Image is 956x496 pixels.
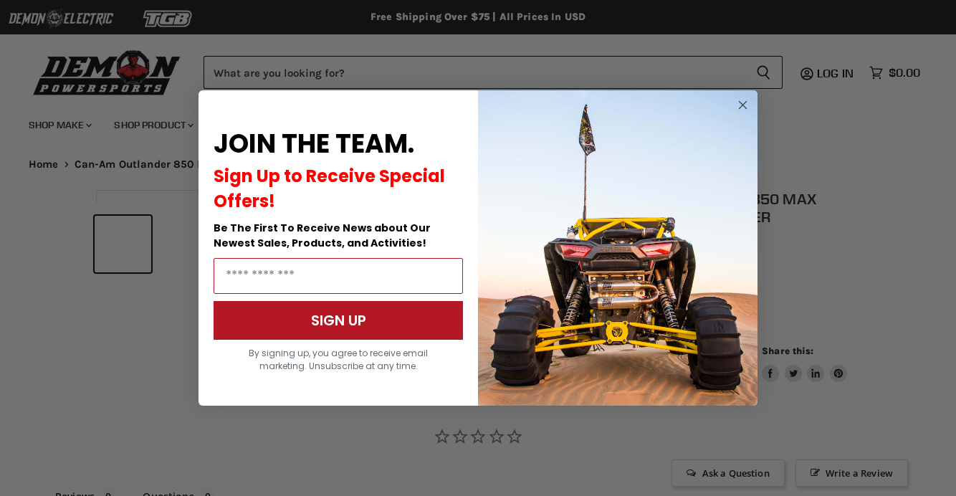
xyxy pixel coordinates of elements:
[214,164,445,213] span: Sign Up to Receive Special Offers!
[478,90,757,406] img: a9095488-b6e7-41ba-879d-588abfab540b.jpeg
[249,347,428,372] span: By signing up, you agree to receive email marketing. Unsubscribe at any time.
[214,258,463,294] input: Email Address
[214,301,463,340] button: SIGN UP
[734,96,752,114] button: Close dialog
[214,221,431,250] span: Be The First To Receive News about Our Newest Sales, Products, and Activities!
[214,125,414,162] span: JOIN THE TEAM.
